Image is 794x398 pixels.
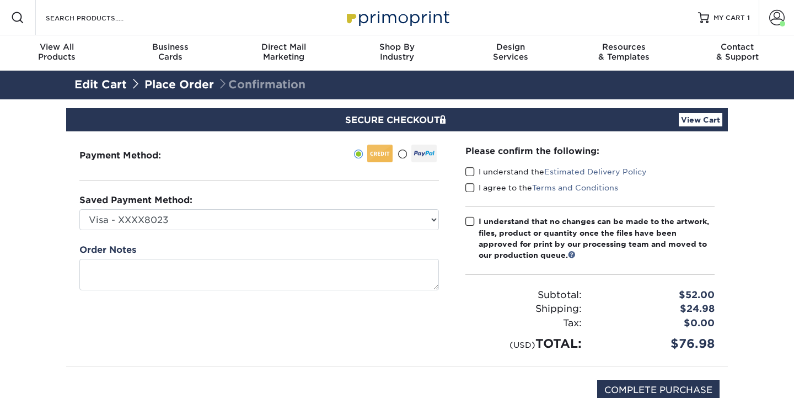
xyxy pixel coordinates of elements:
[713,13,745,23] span: MY CART
[45,11,152,24] input: SEARCH PRODUCTS.....
[227,35,340,71] a: Direct MailMarketing
[479,216,715,261] div: I understand that no changes can be made to the artwork, files, product or quantity once the file...
[567,35,681,71] a: Resources& Templates
[509,340,535,349] small: (USD)
[465,182,618,193] label: I agree to the
[567,42,681,62] div: & Templates
[465,166,647,177] label: I understand the
[227,42,340,62] div: Marketing
[590,302,723,316] div: $24.98
[680,35,794,71] a: Contact& Support
[454,42,567,52] span: Design
[114,42,227,52] span: Business
[465,145,715,157] div: Please confirm the following:
[680,42,794,52] span: Contact
[590,335,723,353] div: $76.98
[457,302,590,316] div: Shipping:
[457,335,590,353] div: TOTAL:
[340,42,454,62] div: Industry
[567,42,681,52] span: Resources
[114,42,227,62] div: Cards
[679,113,722,126] a: View Cart
[590,316,723,331] div: $0.00
[144,78,214,91] a: Place Order
[454,35,567,71] a: DesignServices
[74,78,127,91] a: Edit Cart
[590,288,723,303] div: $52.00
[340,42,454,52] span: Shop By
[457,288,590,303] div: Subtotal:
[680,42,794,62] div: & Support
[79,194,192,207] label: Saved Payment Method:
[340,35,454,71] a: Shop ByIndustry
[454,42,567,62] div: Services
[227,42,340,52] span: Direct Mail
[217,78,305,91] span: Confirmation
[79,150,188,161] h3: Payment Method:
[532,183,618,192] a: Terms and Conditions
[114,35,227,71] a: BusinessCards
[79,243,136,257] label: Order Notes
[544,167,647,176] a: Estimated Delivery Policy
[345,115,449,125] span: SECURE CHECKOUT
[747,14,750,22] span: 1
[342,6,452,29] img: Primoprint
[457,316,590,331] div: Tax:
